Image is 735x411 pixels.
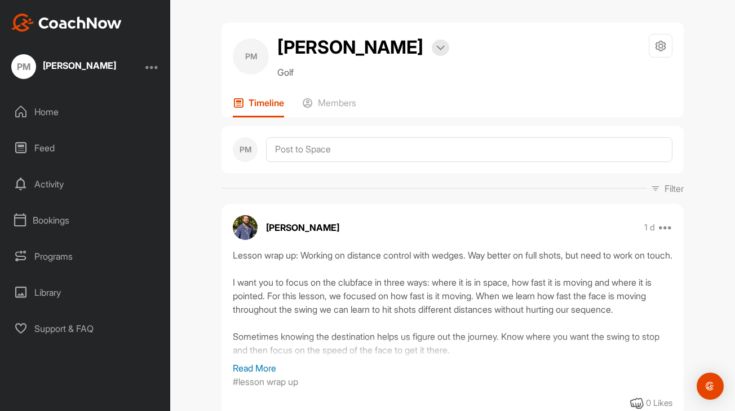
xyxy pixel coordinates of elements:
div: Feed [6,134,165,162]
p: #lesson wrap up [233,375,298,388]
div: Lesson wrap up: Working on distance control with wedges. Way better on full shots, but need to wo... [233,248,672,361]
p: Filter [665,182,684,195]
div: Support & FAQ [6,314,165,343]
p: Golf [277,65,449,79]
div: Open Intercom Messenger [697,373,724,400]
img: avatar [233,215,258,240]
div: PM [233,137,258,162]
img: CoachNow [11,14,122,32]
img: arrow-down [436,45,445,51]
p: Timeline [249,97,284,108]
div: Programs [6,242,165,270]
div: PM [11,54,36,79]
div: Activity [6,170,165,198]
p: Members [318,97,356,108]
div: [PERSON_NAME] [43,61,116,70]
div: Library [6,278,165,307]
div: 0 Likes [646,397,672,410]
div: PM [233,38,269,75]
p: Read More [233,361,672,375]
p: 1 d [644,222,655,233]
h2: [PERSON_NAME] [277,34,423,61]
p: [PERSON_NAME] [266,221,339,234]
div: Home [6,98,165,126]
div: Bookings [6,206,165,234]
